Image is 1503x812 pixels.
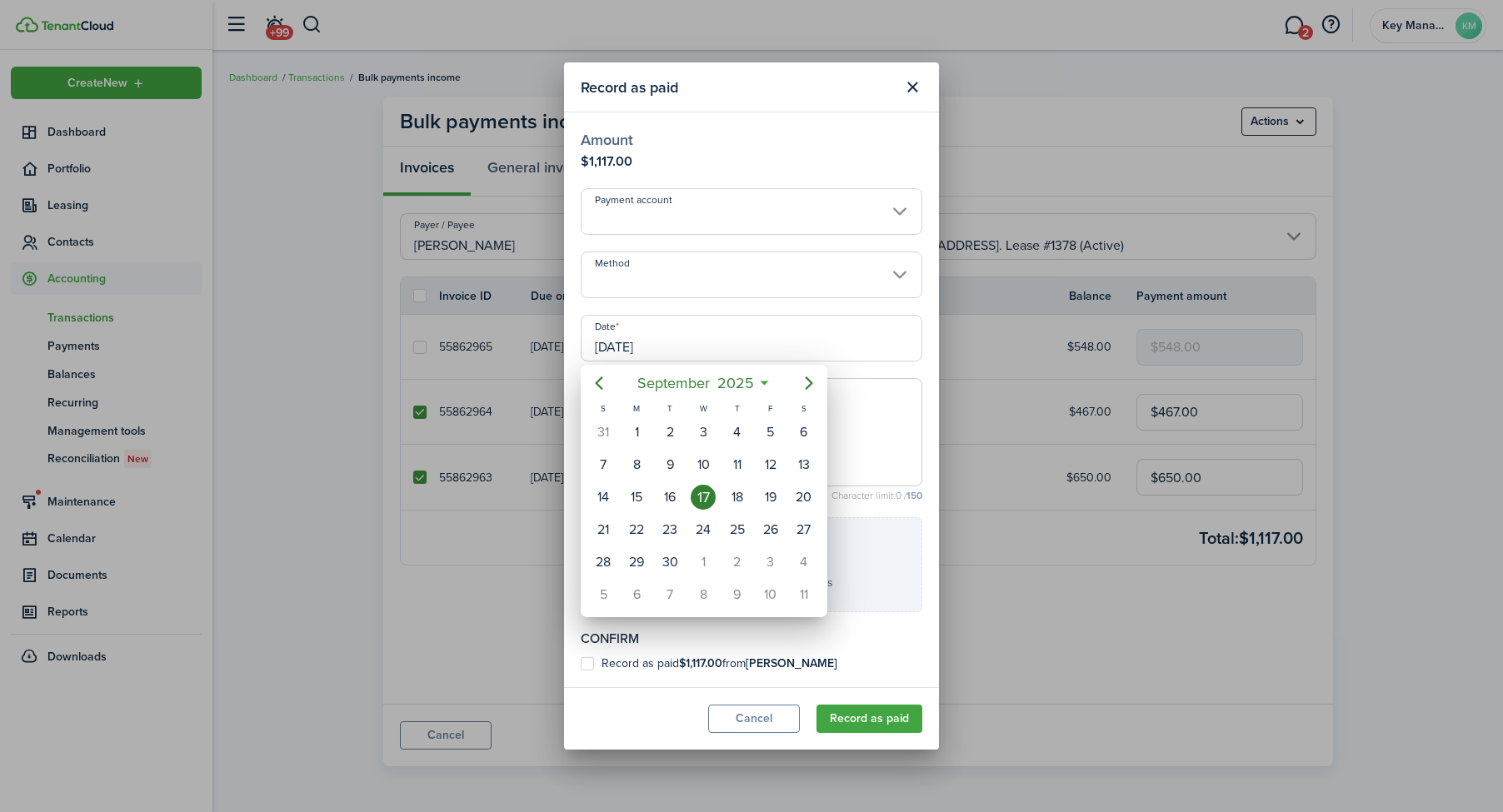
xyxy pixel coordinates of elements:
[591,452,616,477] div: Sunday, September 7, 2025
[725,452,750,477] div: Thursday, September 11, 2025
[758,420,783,445] div: Friday, September 5, 2025
[725,582,750,607] div: Thursday, October 9, 2025
[620,401,653,416] div: M
[691,517,716,542] div: Wednesday, September 24, 2025
[657,550,682,575] div: Tuesday, September 30, 2025
[691,420,716,445] div: Wednesday, September 3, 2025
[591,485,616,510] div: Sunday, September 14, 2025
[691,550,716,575] div: Wednesday, October 1, 2025
[624,452,649,477] div: Monday, September 8, 2025
[624,550,649,575] div: Monday, September 29, 2025
[591,420,616,445] div: Sunday, August 31, 2025
[691,582,716,607] div: Wednesday, October 8, 2025
[691,452,716,477] div: Wednesday, September 10, 2025
[627,368,764,398] mbsc-button: September2025
[721,401,754,416] div: T
[591,550,616,575] div: Sunday, September 28, 2025
[691,485,716,510] div: Today, Wednesday, September 17, 2025
[633,368,713,398] span: September
[725,517,750,542] div: Thursday, September 25, 2025
[791,517,816,542] div: Saturday, September 27, 2025
[725,485,750,510] div: Thursday, September 18, 2025
[657,452,682,477] div: Tuesday, September 9, 2025
[758,550,783,575] div: Friday, October 3, 2025
[624,485,649,510] div: Monday, September 15, 2025
[791,550,816,575] div: Saturday, October 4, 2025
[758,485,783,510] div: Friday, September 19, 2025
[725,550,750,575] div: Thursday, October 2, 2025
[687,401,720,416] div: W
[758,452,783,477] div: Friday, September 12, 2025
[653,401,687,416] div: T
[758,517,783,542] div: Friday, September 26, 2025
[624,517,649,542] div: Monday, September 22, 2025
[713,368,757,398] span: 2025
[791,485,816,510] div: Saturday, September 20, 2025
[758,582,783,607] div: Friday, October 10, 2025
[657,517,682,542] div: Tuesday, September 23, 2025
[792,366,826,400] mbsc-button: Next page
[791,420,816,445] div: Saturday, September 6, 2025
[787,401,821,416] div: S
[624,582,649,607] div: Monday, October 6, 2025
[791,452,816,477] div: Saturday, September 13, 2025
[754,401,787,416] div: F
[657,485,682,510] div: Tuesday, September 16, 2025
[582,366,616,400] mbsc-button: Previous page
[624,420,649,445] div: Monday, September 1, 2025
[587,401,620,416] div: S
[791,582,816,607] div: Saturday, October 11, 2025
[657,420,682,445] div: Tuesday, September 2, 2025
[591,517,616,542] div: Sunday, September 21, 2025
[591,582,616,607] div: Sunday, October 5, 2025
[657,582,682,607] div: Tuesday, October 7, 2025
[725,420,750,445] div: Thursday, September 4, 2025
